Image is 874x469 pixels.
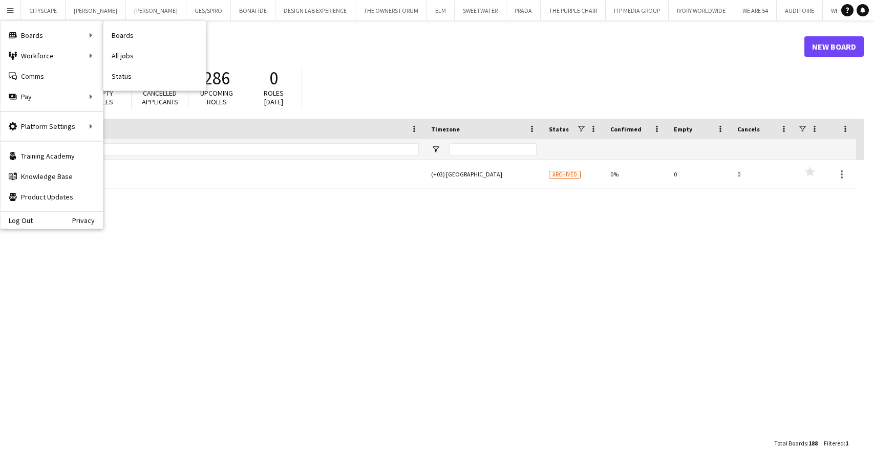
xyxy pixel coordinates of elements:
span: Filtered [824,439,844,447]
span: Timezone [431,125,460,133]
button: [PERSON_NAME] [126,1,186,20]
a: Log Out [1,216,33,225]
a: All jobs [103,46,206,66]
button: THE PURPLE CHAIR [541,1,606,20]
span: Upcoming roles [200,88,233,106]
span: Total Boards [774,439,807,447]
h1: Boards [18,39,804,54]
a: Training Academy [1,146,103,166]
button: GES/SPIRO [186,1,231,20]
div: 0% [604,160,668,188]
button: Open Filter Menu [431,145,440,154]
div: Pay [1,86,103,107]
div: Platform Settings [1,116,103,137]
span: Empty [674,125,692,133]
button: CITYSCAPE [21,1,66,20]
button: ITP MEDIA GROUP [606,1,669,20]
a: LUXURY KSA [24,160,419,189]
button: AUDITOIRE [777,1,823,20]
div: : [824,433,848,453]
div: : [774,433,818,453]
a: Knowledge Base [1,166,103,187]
button: THE OWNERS FORUM [355,1,427,20]
span: Roles [DATE] [264,88,284,106]
span: 1 [845,439,848,447]
button: DESIGN LAB EXPERIENCE [275,1,355,20]
span: Archived [549,171,581,178]
input: Board name Filter Input [42,143,419,155]
span: Status [549,125,569,133]
button: WE ARE 54 [734,1,777,20]
button: [PERSON_NAME] [66,1,126,20]
a: Privacy [72,216,103,225]
button: SWEETWATER [455,1,506,20]
button: BONAFIDE [231,1,275,20]
a: Product Updates [1,187,103,207]
span: Cancelled applicants [142,88,178,106]
div: 0 [668,160,731,188]
div: Boards [1,25,103,46]
span: Confirmed [610,125,642,133]
div: Workforce [1,46,103,66]
button: IVORY WORLDWIDE [669,1,734,20]
a: Boards [103,25,206,46]
div: (+03) [GEOGRAPHIC_DATA] [425,160,543,188]
a: Comms [1,66,103,86]
div: 0 [731,160,795,188]
span: 0 [269,67,278,90]
button: PRADA [506,1,541,20]
span: Cancels [737,125,760,133]
a: New Board [804,36,864,57]
span: 188 [808,439,818,447]
a: Status [103,66,206,86]
button: ELM [427,1,455,20]
input: Timezone Filter Input [450,143,537,155]
span: 286 [204,67,230,90]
